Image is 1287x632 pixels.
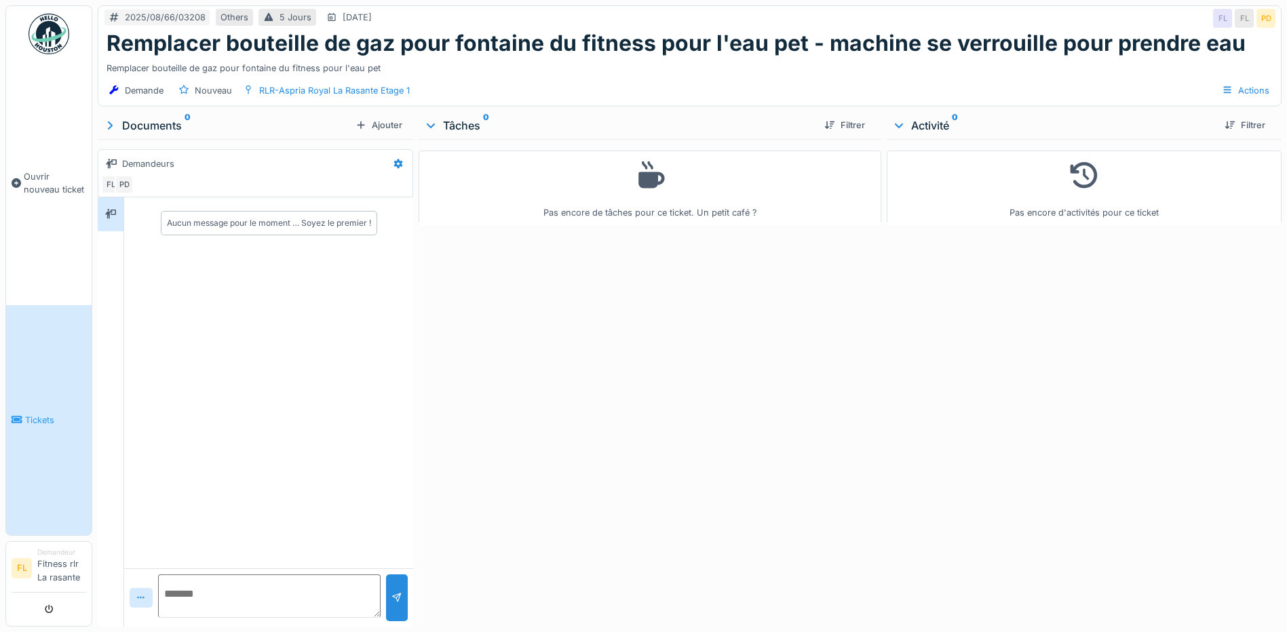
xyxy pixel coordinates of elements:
div: FL [101,175,120,194]
span: Ouvrir nouveau ticket [24,170,86,196]
sup: 0 [483,117,489,134]
div: Demandeurs [122,157,174,170]
img: Badge_color-CXgf-gQk.svg [28,14,69,54]
span: Tickets [25,414,86,427]
div: PD [115,175,134,194]
li: Fitness rlr La rasante [37,547,86,589]
div: 2025/08/66/03208 [125,11,206,24]
div: FL [1213,9,1232,28]
div: Pas encore de tâches pour ce ticket. Un petit café ? [427,157,872,220]
div: RLR-Aspria Royal La Rasante Etage 1 [259,84,410,97]
li: FL [12,558,32,578]
div: PD [1256,9,1275,28]
div: Activité [892,117,1214,134]
div: [DATE] [343,11,372,24]
sup: 0 [952,117,958,134]
div: Filtrer [819,116,870,134]
div: Documents [103,117,350,134]
div: Demande [125,84,164,97]
div: Actions [1216,81,1275,100]
div: 5 Jours [280,11,311,24]
div: Filtrer [1219,116,1271,134]
div: Tâches [424,117,813,134]
div: Aucun message pour le moment … Soyez le premier ! [167,217,371,229]
div: FL [1235,9,1254,28]
div: Others [220,11,248,24]
div: Demandeur [37,547,86,557]
a: FL DemandeurFitness rlr La rasante [12,547,86,593]
sup: 0 [185,117,191,134]
div: Pas encore d'activités pour ce ticket [896,157,1273,220]
h1: Remplacer bouteille de gaz pour fontaine du fitness pour l'eau pet - machine se verrouille pour p... [107,31,1246,56]
a: Ouvrir nouveau ticket [6,62,92,305]
div: Nouveau [195,84,232,97]
div: Remplacer bouteille de gaz pour fontaine du fitness pour l'eau pet [107,56,1273,75]
a: Tickets [6,305,92,535]
div: Ajouter [350,116,408,134]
